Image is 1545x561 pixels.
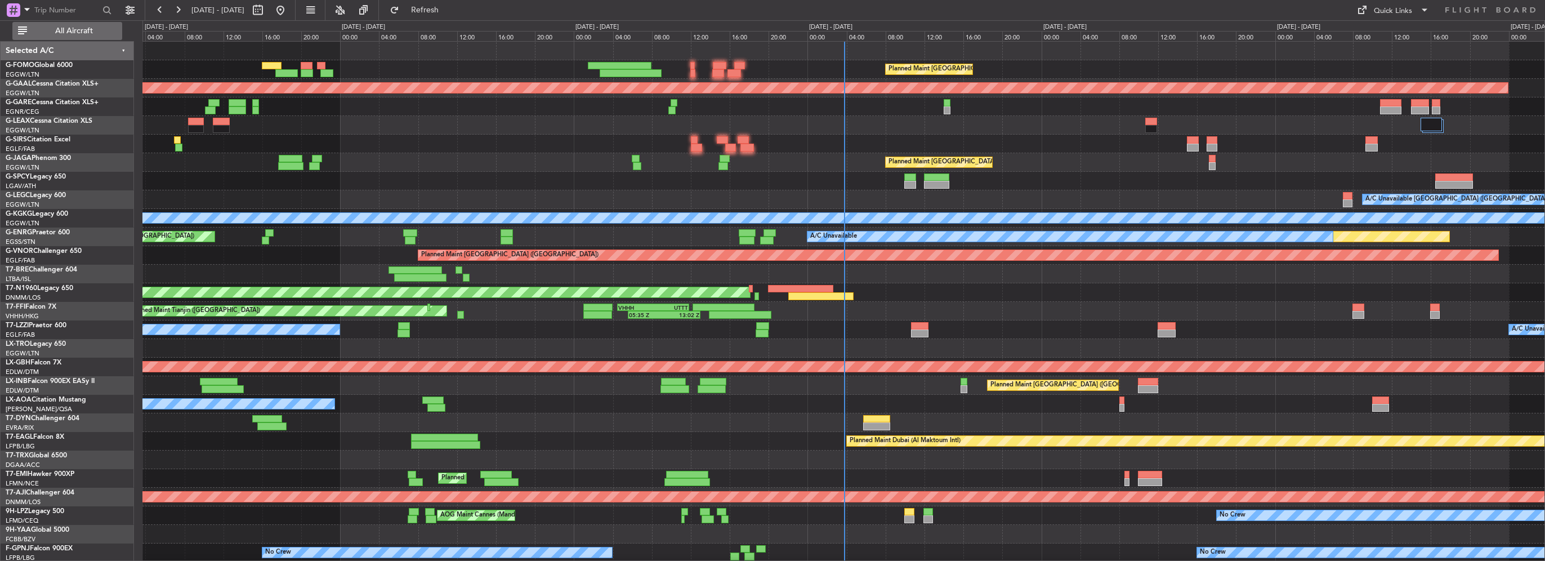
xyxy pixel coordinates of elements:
a: EGLF/FAB [6,256,35,265]
div: AOG Maint Cannes (Mandelieu) [440,507,530,524]
span: 9H-LPZ [6,508,28,515]
div: 04:00 [847,31,886,41]
span: G-GARE [6,99,32,106]
input: Trip Number [34,2,99,19]
a: LFPB/LBG [6,442,35,451]
a: EGSS/STN [6,238,35,246]
span: T7-LZZI [6,322,29,329]
a: LX-INBFalcon 900EX EASy II [6,378,95,385]
a: EGNR/CEG [6,108,39,116]
a: DGAA/ACC [6,461,40,469]
a: T7-TRXGlobal 6500 [6,452,67,459]
div: [DATE] - [DATE] [1043,23,1087,32]
div: 20:00 [769,31,807,41]
span: G-JAGA [6,155,32,162]
span: G-FOMO [6,62,34,69]
div: No Crew [1220,507,1245,524]
div: 04:00 [145,31,184,41]
a: T7-BREChallenger 604 [6,266,77,273]
div: Planned Maint [GEOGRAPHIC_DATA] [441,470,549,487]
div: 12:00 [1392,31,1431,41]
a: G-LEAXCessna Citation XLS [6,118,92,124]
span: LX-TRO [6,341,30,348]
button: Refresh [385,1,452,19]
span: T7-AJI [6,489,26,496]
div: 16:00 [730,31,769,41]
a: T7-N1960Legacy 650 [6,285,73,292]
div: 20:00 [1002,31,1041,41]
div: 12:00 [925,31,963,41]
a: G-VNORChallenger 650 [6,248,82,255]
a: G-SPCYLegacy 650 [6,173,66,180]
span: F-GPNJ [6,545,30,552]
a: T7-EMIHawker 900XP [6,471,74,478]
a: T7-FFIFalcon 7X [6,304,56,310]
a: 9H-LPZLegacy 500 [6,508,64,515]
span: G-SPCY [6,173,30,180]
a: DNMM/LOS [6,498,41,506]
div: No Crew [1200,544,1226,561]
div: Planned Maint [GEOGRAPHIC_DATA] ([GEOGRAPHIC_DATA]) [990,377,1168,394]
a: LTBA/ISL [6,275,31,283]
a: T7-DYNChallenger 604 [6,415,79,422]
span: G-GAAL [6,81,32,87]
div: 00:00 [574,31,613,41]
div: 00:00 [807,31,846,41]
div: [DATE] - [DATE] [145,23,188,32]
a: T7-EAGLFalcon 8X [6,434,64,440]
button: Quick Links [1351,1,1435,19]
div: 08:00 [652,31,691,41]
div: 04:00 [379,31,418,41]
span: G-SIRS [6,136,27,143]
span: Refresh [401,6,449,14]
a: LX-GBHFalcon 7X [6,359,61,366]
div: Planned Maint [GEOGRAPHIC_DATA] ([GEOGRAPHIC_DATA]) [888,154,1066,171]
span: G-LEGC [6,192,30,199]
a: G-JAGAPhenom 300 [6,155,71,162]
a: F-GPNJFalcon 900EX [6,545,73,552]
div: 20:00 [301,31,340,41]
div: UTTT [653,304,688,311]
span: T7-DYN [6,415,31,422]
div: 13:02 Z [664,311,700,318]
div: 00:00 [1275,31,1314,41]
span: LX-GBH [6,359,30,366]
a: EDLW/DTM [6,368,39,376]
div: A/C Unavailable [810,228,857,245]
div: 12:00 [224,31,262,41]
div: Planned Maint Tianjin ([GEOGRAPHIC_DATA]) [129,302,260,319]
a: EVRA/RIX [6,424,34,432]
a: G-GAALCessna Citation XLS+ [6,81,99,87]
a: LX-AOACitation Mustang [6,397,86,403]
div: Planned Maint [GEOGRAPHIC_DATA] ([GEOGRAPHIC_DATA]) [888,61,1066,78]
div: 20:00 [535,31,574,41]
span: G-KGKG [6,211,32,217]
div: 12:00 [1158,31,1197,41]
a: G-LEGCLegacy 600 [6,192,66,199]
a: EGGW/LTN [6,349,39,358]
div: Quick Links [1374,6,1412,17]
div: 16:00 [963,31,1002,41]
a: EGGW/LTN [6,126,39,135]
span: G-LEAX [6,118,30,124]
div: Planned Maint [GEOGRAPHIC_DATA] ([GEOGRAPHIC_DATA]) [421,247,599,264]
span: T7-FFI [6,304,25,310]
div: 00:00 [340,31,379,41]
div: Planned Maint Dubai (Al Maktoum Intl) [850,433,961,449]
div: 04:00 [1080,31,1119,41]
a: T7-LZZIPraetor 600 [6,322,66,329]
a: LFMN/NCE [6,479,39,488]
div: 12:00 [457,31,496,41]
div: 05:35 Z [629,311,664,318]
div: 08:00 [1353,31,1392,41]
a: EGGW/LTN [6,219,39,228]
div: 16:00 [1197,31,1236,41]
span: LX-AOA [6,397,32,403]
div: 08:00 [185,31,224,41]
div: 12:00 [691,31,730,41]
span: T7-EAGL [6,434,33,440]
div: [DATE] - [DATE] [575,23,619,32]
div: 08:00 [418,31,457,41]
div: [DATE] - [DATE] [1277,23,1320,32]
span: All Aircraft [29,27,119,35]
